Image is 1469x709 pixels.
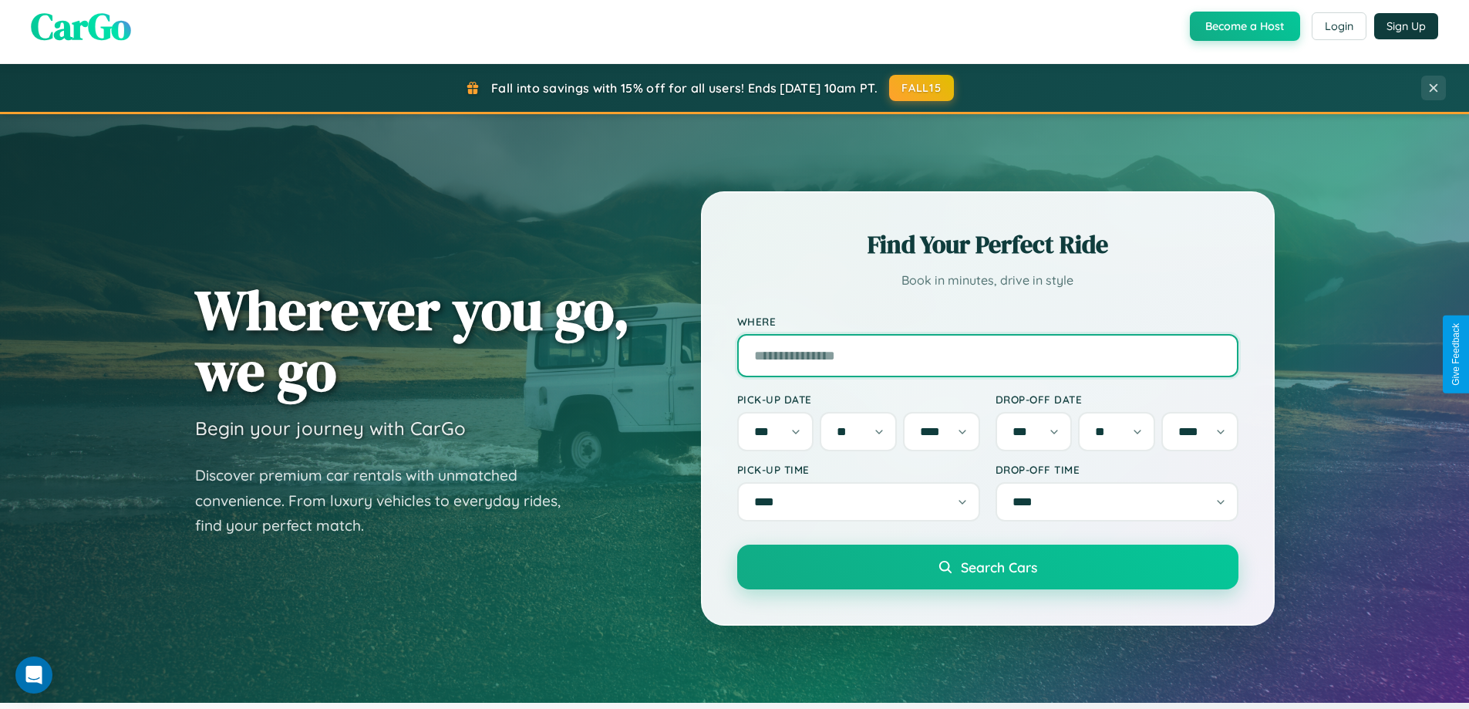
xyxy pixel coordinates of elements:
p: Discover premium car rentals with unmatched convenience. From luxury vehicles to everyday rides, ... [195,463,581,539]
label: Drop-off Time [996,463,1238,476]
button: Login [1312,12,1366,40]
button: FALL15 [889,75,954,101]
div: Give Feedback [1450,323,1461,386]
label: Drop-off Date [996,393,1238,406]
span: Search Cars [961,559,1037,576]
span: Fall into savings with 15% off for all users! Ends [DATE] 10am PT. [491,80,878,96]
p: Book in minutes, drive in style [737,269,1238,292]
label: Pick-up Time [737,463,980,476]
h1: Wherever you go, we go [195,279,630,401]
label: Pick-up Date [737,393,980,406]
h2: Find Your Perfect Ride [737,228,1238,262]
label: Where [737,315,1238,328]
span: CarGo [31,1,131,52]
button: Become a Host [1190,12,1300,41]
button: Search Cars [737,545,1238,589]
div: Open Intercom Messenger [15,657,52,694]
button: Sign Up [1374,13,1438,39]
h3: Begin your journey with CarGo [195,417,466,440]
